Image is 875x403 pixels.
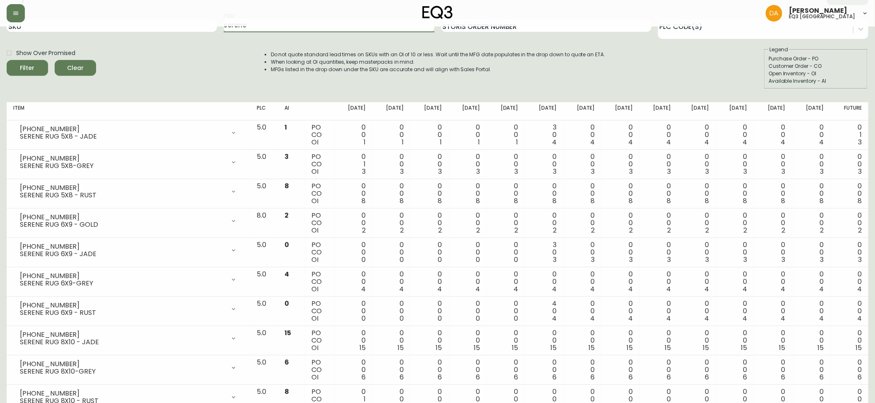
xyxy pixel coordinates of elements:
div: 0 0 [799,300,824,322]
div: 0 0 [341,271,366,293]
div: 0 0 [493,124,518,146]
span: 3 [553,167,557,176]
span: 3 [858,167,862,176]
div: 0 0 [532,182,557,205]
div: 0 0 [722,153,747,175]
th: [DATE] [792,102,830,120]
div: 0 0 [608,271,633,293]
div: 0 0 [608,241,633,264]
span: 4 [781,284,786,294]
div: 0 0 [455,241,480,264]
span: 2 [591,225,595,235]
span: 2 [400,225,404,235]
div: 0 0 [760,153,785,175]
span: 4 [743,137,747,147]
span: 8 [514,196,518,206]
span: 3 [400,167,404,176]
div: 3 0 [532,241,557,264]
span: 3 [476,167,480,176]
span: 4 [552,314,557,323]
span: 4 [857,284,862,294]
div: [PHONE_NUMBER] [20,125,225,133]
div: 0 0 [837,271,862,293]
span: 8 [552,196,557,206]
div: [PHONE_NUMBER] [20,272,225,280]
div: 0 0 [646,329,671,352]
span: 2 [515,225,518,235]
span: 1 [440,137,442,147]
span: 4 [666,284,671,294]
div: 0 0 [417,182,442,205]
div: 0 0 [684,271,709,293]
span: 2 [667,225,671,235]
span: 4 [743,284,747,294]
div: 0 0 [646,212,671,234]
span: 8 [705,196,709,206]
div: Available Inventory - AI [769,77,863,85]
span: 3 [858,137,862,147]
div: [PHONE_NUMBER]SERENE RUG 6X9 - GOLD [13,212,243,230]
div: PO CO [312,329,328,352]
span: 3 [629,167,633,176]
span: OI [312,167,319,176]
div: [PHONE_NUMBER] [20,360,225,368]
div: 0 0 [455,329,480,352]
div: [PHONE_NUMBER] [20,184,225,192]
div: 0 0 [646,182,671,205]
div: 0 0 [341,182,366,205]
div: 0 0 [417,212,442,234]
div: 0 0 [684,241,709,264]
span: 8 [400,196,404,206]
div: 0 0 [532,212,557,234]
span: 8 [591,196,595,206]
span: 4 [743,314,747,323]
div: 0 1 [341,153,366,175]
div: 0 0 [417,241,442,264]
div: 0 0 [684,153,709,175]
div: 0 0 [760,124,785,146]
span: Clear [61,63,89,73]
div: 0 0 [837,153,862,175]
span: Show Over Promised [16,49,75,58]
h5: eq3 [GEOGRAPHIC_DATA] [789,14,855,19]
div: 0 0 [799,212,824,234]
span: 4 [628,137,633,147]
td: 5.0 [250,326,278,355]
div: 0 0 [570,182,595,205]
th: [DATE] [563,102,601,120]
span: 2 [858,225,862,235]
div: 0 0 [493,329,518,352]
div: SERENE RUG 8X10 - JADE [20,338,225,346]
span: OI [312,255,319,264]
div: Purchase Order - PO [769,55,863,62]
span: 8 [820,196,824,206]
span: OI [312,314,319,323]
th: [DATE] [334,102,372,120]
div: 0 0 [646,241,671,264]
div: 0 0 [379,241,404,264]
div: 0 1 [837,124,862,146]
div: [PHONE_NUMBER] [20,331,225,338]
span: 8 [858,196,862,206]
span: 4 [704,314,709,323]
button: Filter [7,60,48,76]
img: dd1a7e8db21a0ac8adbf82b84ca05374 [766,5,782,22]
span: 4 [552,137,557,147]
span: 2 [782,225,786,235]
td: 5.0 [250,238,278,267]
div: [PHONE_NUMBER]SERENE RUG 6X9 - RUST [13,300,243,318]
div: 0 0 [493,153,518,175]
span: 4 [475,284,480,294]
div: 0 0 [608,153,633,175]
div: 0 0 [379,124,404,146]
td: 5.0 [250,179,278,209]
th: [DATE] [525,102,563,120]
span: 3 [629,255,633,264]
div: 0 0 [799,271,824,293]
th: [DATE] [754,102,792,120]
div: 0 0 [493,212,518,234]
span: 0 [476,314,480,323]
span: 8 [476,196,480,206]
div: 0 0 [646,271,671,293]
div: SERENE RUG 5X8 - JADE [20,133,225,140]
